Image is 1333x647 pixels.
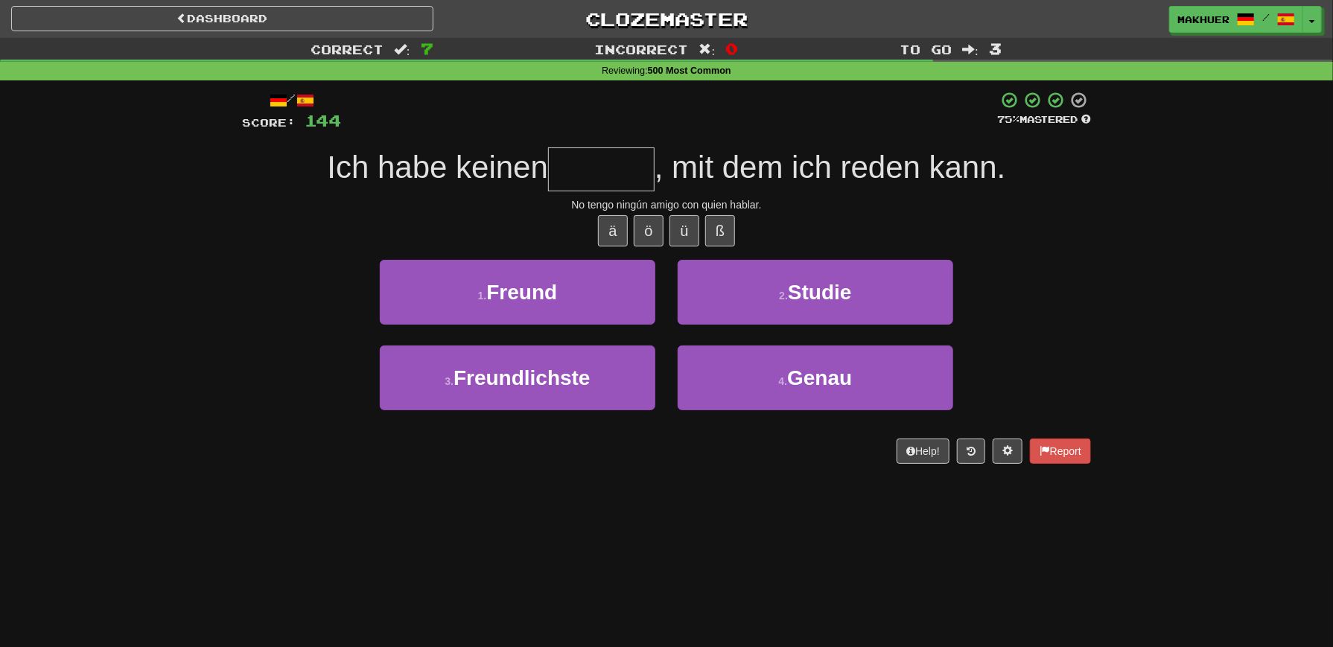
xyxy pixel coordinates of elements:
[957,439,985,464] button: Round history (alt+y)
[380,260,655,325] button: 1.Freund
[962,43,979,56] span: :
[787,366,852,389] span: Genau
[648,66,731,76] strong: 500 Most Common
[997,113,1019,125] span: 75 %
[242,197,1091,212] div: No tengo ningún amigo con quien hablar.
[989,39,1002,57] span: 3
[421,39,433,57] span: 7
[380,345,655,410] button: 3.Freundlichste
[678,260,953,325] button: 2.Studie
[1177,13,1229,26] span: makhuer
[454,366,591,389] span: Freundlichste
[311,42,384,57] span: Correct
[242,116,296,129] span: Score:
[634,215,664,246] button: ö
[678,345,953,410] button: 4.Genau
[699,43,716,56] span: :
[897,439,949,464] button: Help!
[595,42,689,57] span: Incorrect
[655,150,1006,185] span: , mit dem ich reden kann.
[327,150,548,185] span: Ich habe keinen
[11,6,433,31] a: Dashboard
[705,215,735,246] button: ß
[788,281,852,304] span: Studie
[779,290,788,302] small: 2 .
[779,375,788,387] small: 4 .
[486,281,557,304] span: Freund
[1262,12,1270,22] span: /
[1030,439,1091,464] button: Report
[456,6,878,32] a: Clozemaster
[725,39,738,57] span: 0
[669,215,699,246] button: ü
[305,111,341,130] span: 144
[478,290,487,302] small: 1 .
[900,42,952,57] span: To go
[1169,6,1303,33] a: makhuer /
[598,215,628,246] button: ä
[445,375,454,387] small: 3 .
[242,91,341,109] div: /
[394,43,410,56] span: :
[997,113,1091,127] div: Mastered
